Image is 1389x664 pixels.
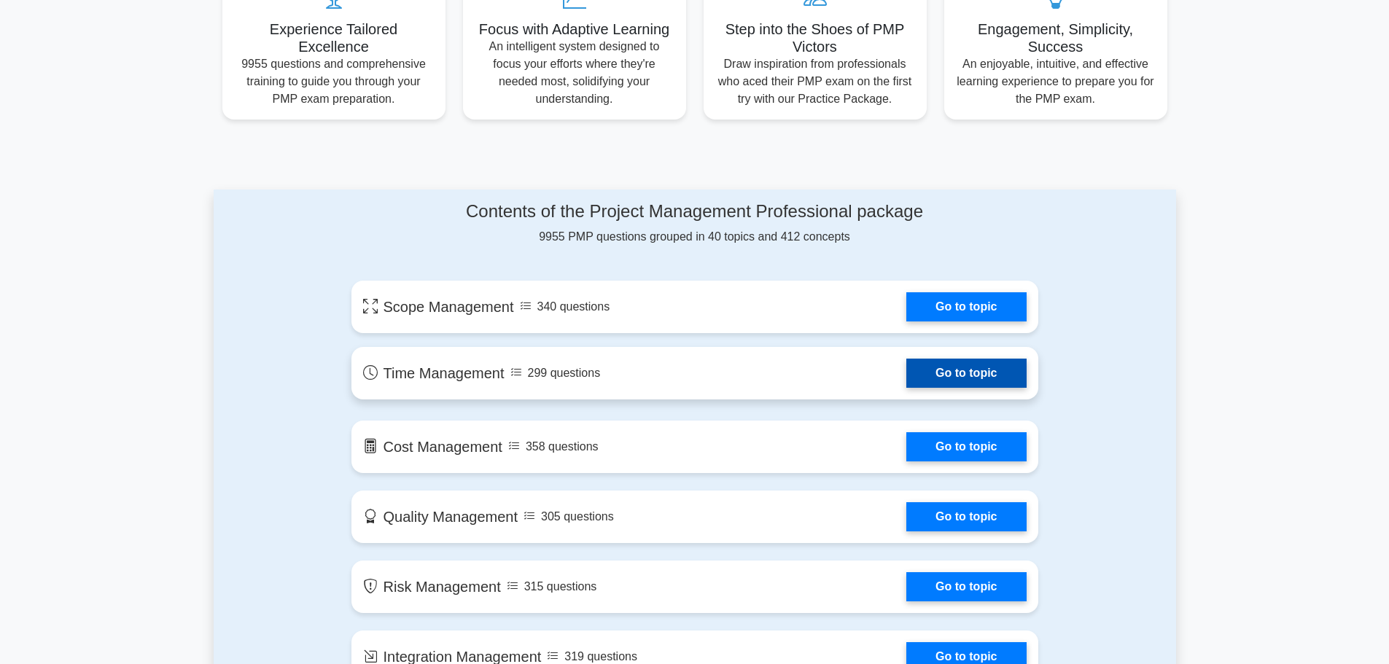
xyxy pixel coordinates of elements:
a: Go to topic [906,502,1026,531]
h5: Engagement, Simplicity, Success [956,20,1156,55]
p: An intelligent system designed to focus your efforts where they're needed most, solidifying your ... [475,38,674,108]
a: Go to topic [906,292,1026,321]
p: 9955 questions and comprehensive training to guide you through your PMP exam preparation. [234,55,434,108]
a: Go to topic [906,432,1026,461]
div: 9955 PMP questions grouped in 40 topics and 412 concepts [351,201,1038,246]
h4: Contents of the Project Management Professional package [351,201,1038,222]
p: Draw inspiration from professionals who aced their PMP exam on the first try with our Practice Pa... [715,55,915,108]
h5: Focus with Adaptive Learning [475,20,674,38]
p: An enjoyable, intuitive, and effective learning experience to prepare you for the PMP exam. [956,55,1156,108]
h5: Step into the Shoes of PMP Victors [715,20,915,55]
a: Go to topic [906,572,1026,601]
h5: Experience Tailored Excellence [234,20,434,55]
a: Go to topic [906,359,1026,388]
